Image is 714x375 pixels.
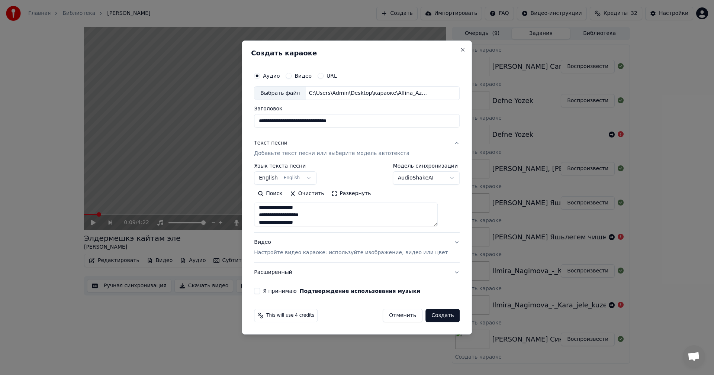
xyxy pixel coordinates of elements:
label: Заголовок [254,106,460,111]
label: Аудио [263,73,280,78]
label: Видео [295,73,312,78]
div: Видео [254,239,448,257]
button: ВидеоНастройте видео караоке: используйте изображение, видео или цвет [254,233,460,263]
span: This will use 4 credits [266,313,314,319]
p: Добавьте текст песни или выберите модель автотекста [254,150,409,158]
label: Язык текста песни [254,164,316,169]
button: Создать [425,309,460,322]
button: Очистить [286,188,328,200]
label: Модель синхронизации [393,164,460,169]
button: Текст песниДобавьте текст песни или выберите модель автотекста [254,134,460,164]
button: Поиск [254,188,286,200]
div: C:\Users\Admin\Desktop\караоке\Alfina_Azgamova_-_Onytmagan_79218468.mp3 [306,90,432,97]
h2: Создать караоке [251,50,463,56]
button: Отменить [383,309,422,322]
button: Развернуть [328,188,374,200]
div: Текст песниДобавьте текст песни или выберите модель автотекста [254,164,460,233]
label: URL [327,73,337,78]
div: Выбрать файл [254,87,306,100]
button: Я принимаю [300,288,420,294]
label: Я принимаю [263,288,420,294]
p: Настройте видео караоке: используйте изображение, видео или цвет [254,249,448,256]
div: Текст песни [254,140,287,147]
button: Расширенный [254,263,460,282]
